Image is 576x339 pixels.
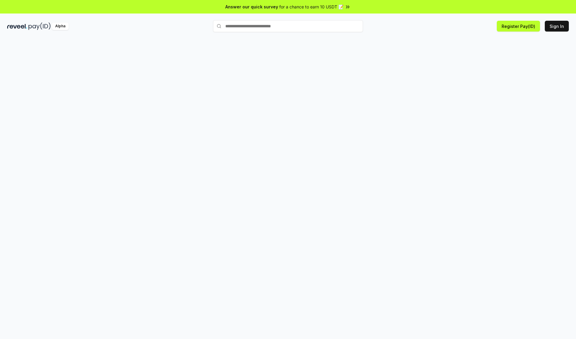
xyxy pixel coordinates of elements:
button: Register Pay(ID) [497,21,540,32]
img: pay_id [28,23,51,30]
span: Answer our quick survey [225,4,278,10]
img: reveel_dark [7,23,27,30]
div: Alpha [52,23,69,30]
span: for a chance to earn 10 USDT 📝 [279,4,343,10]
button: Sign In [545,21,569,32]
